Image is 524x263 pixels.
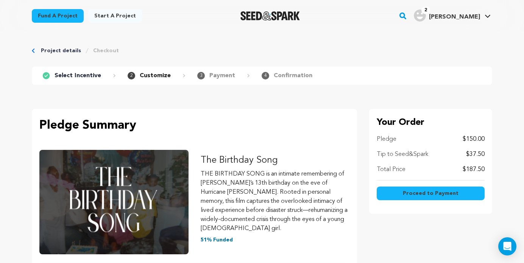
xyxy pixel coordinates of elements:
a: Project details [41,47,81,54]
p: $37.50 [466,150,485,159]
p: $187.50 [463,165,485,174]
img: Seed&Spark Logo Dark Mode [240,11,300,20]
a: Checkout [93,47,119,54]
span: 2 [421,6,430,14]
span: 3 [197,72,205,79]
a: Start a project [88,9,142,23]
span: William A.'s Profile [412,8,492,24]
p: $150.00 [463,135,485,144]
a: Fund a project [32,9,84,23]
button: Proceed to Payment [377,187,485,200]
p: 51% Funded [201,236,350,244]
p: Pledge Summary [39,117,349,135]
div: Open Intercom Messenger [498,237,516,255]
p: The Birthday Song [201,154,350,167]
p: Select Incentive [55,71,101,80]
p: Payment [209,71,235,80]
span: Proceed to Payment [403,190,458,197]
p: Total Price [377,165,405,174]
div: Breadcrumb [32,47,492,54]
a: Seed&Spark Homepage [240,11,300,20]
span: 2 [128,72,135,79]
p: Pledge [377,135,396,144]
div: William A.'s Profile [414,9,480,22]
p: Confirmation [274,71,312,80]
img: user.png [414,9,426,22]
img: The Birthday Song image [39,150,189,254]
a: William A.'s Profile [412,8,492,22]
p: Your Order [377,117,485,129]
p: Tip to Seed&Spark [377,150,428,159]
p: Customize [140,71,171,80]
p: THE BIRTHDAY SONG is an intimate remembering of [PERSON_NAME]’s 13th birthday on the eve of Hurri... [201,170,350,233]
span: 4 [262,72,269,79]
span: [PERSON_NAME] [429,14,480,20]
